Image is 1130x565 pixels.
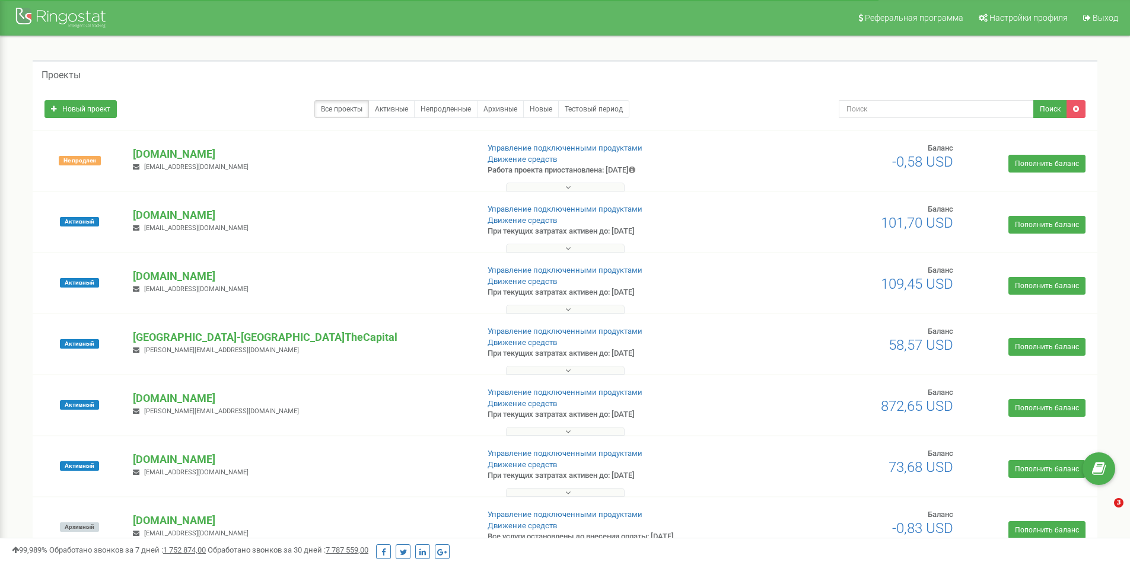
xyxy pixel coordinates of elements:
[133,452,468,467] p: [DOMAIN_NAME]
[928,205,953,213] span: Баланс
[928,143,953,152] span: Баланс
[1033,100,1067,118] button: Поиск
[488,266,642,274] a: Управление подключенными продуктами
[488,143,642,152] a: Управление подключенными продуктами
[1008,521,1086,539] a: Пополнить баланс
[839,100,1034,118] input: Поиск
[881,398,953,414] span: 872,65 USD
[1008,277,1086,295] a: Пополнить баланс
[488,388,642,397] a: Управление подключенными продуктами
[1008,216,1086,234] a: Пополнить баланс
[60,522,99,532] span: Архивный
[881,276,953,292] span: 109,45 USD
[477,100,524,118] a: Архивные
[488,449,642,458] a: Управление подключенными продуктами
[488,205,642,213] a: Управление подключенными продуктами
[928,327,953,336] span: Баланс
[892,154,953,170] span: -0,58 USD
[314,100,369,118] a: Все проекты
[488,348,734,359] p: При текущих затратах активен до: [DATE]
[1008,155,1086,173] a: Пополнить баланс
[889,459,953,475] span: 73,68 USD
[488,277,557,286] a: Движение средств
[144,407,299,415] span: [PERSON_NAME][EMAIL_ADDRESS][DOMAIN_NAME]
[144,285,249,293] span: [EMAIL_ADDRESS][DOMAIN_NAME]
[60,278,99,288] span: Активный
[59,156,101,165] span: Не продлен
[368,100,415,118] a: Активные
[928,266,953,274] span: Баланс
[1090,498,1118,526] iframe: Intercom live chat
[12,545,47,554] span: 99,989%
[488,226,734,237] p: При текущих затратах активен до: [DATE]
[488,216,557,225] a: Движение средств
[558,100,629,118] a: Тестовый период
[42,70,81,81] h5: Проекты
[488,521,557,530] a: Движение средств
[144,163,249,171] span: [EMAIL_ADDRESS][DOMAIN_NAME]
[488,409,734,420] p: При текущих затратах активен до: [DATE]
[488,338,557,347] a: Движение средств
[133,269,468,284] p: [DOMAIN_NAME]
[133,513,468,528] p: [DOMAIN_NAME]
[889,337,953,353] span: 58,57 USD
[133,391,468,406] p: [DOMAIN_NAME]
[488,155,557,164] a: Движение средств
[488,470,734,481] p: При текущих затратах активен до: [DATE]
[163,545,206,554] u: 1 752 874,00
[144,224,249,232] span: [EMAIL_ADDRESS][DOMAIN_NAME]
[326,545,368,554] u: 7 787 559,00
[488,327,642,336] a: Управление подключенными продуктами
[989,13,1068,23] span: Настройки профиля
[892,520,953,537] span: -0,83 USD
[144,529,249,537] span: [EMAIL_ADDRESS][DOMAIN_NAME]
[208,545,368,554] span: Обработано звонков за 30 дней :
[1008,460,1086,478] a: Пополнить баланс
[144,346,299,354] span: [PERSON_NAME][EMAIL_ADDRESS][DOMAIN_NAME]
[865,13,963,23] span: Реферальная программа
[133,208,468,223] p: [DOMAIN_NAME]
[49,545,206,554] span: Обработано звонков за 7 дней :
[488,165,734,176] p: Работа проекта приостановлена: [DATE]
[1093,13,1118,23] span: Выход
[44,100,117,118] a: Новый проект
[488,510,642,519] a: Управление подключенными продуктами
[928,449,953,458] span: Баланс
[523,100,559,118] a: Новые
[60,217,99,226] span: Активный
[60,339,99,349] span: Активный
[881,215,953,231] span: 101,70 USD
[928,388,953,397] span: Баланс
[1008,338,1086,356] a: Пополнить баланс
[133,146,468,162] p: [DOMAIN_NAME]
[60,400,99,410] span: Активный
[1114,498,1123,507] span: 3
[144,468,249,476] span: [EMAIL_ADDRESS][DOMAIN_NAME]
[488,460,557,469] a: Движение средств
[60,461,99,471] span: Активный
[488,399,557,408] a: Движение средств
[1008,399,1086,417] a: Пополнить баланс
[488,287,734,298] p: При текущих затратах активен до: [DATE]
[133,330,468,345] p: [GEOGRAPHIC_DATA]-[GEOGRAPHIC_DATA]TheCapital
[488,531,734,542] p: Все услуги остановлены до внесения оплаты: [DATE]
[414,100,478,118] a: Непродленные
[928,510,953,519] span: Баланс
